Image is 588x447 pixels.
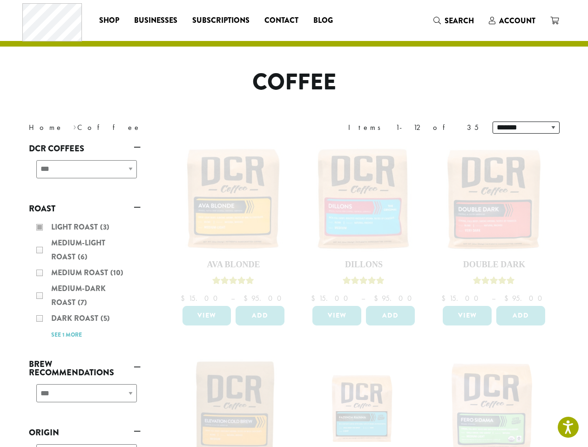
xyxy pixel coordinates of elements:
[313,15,333,27] span: Blog
[29,156,141,190] div: DCR Coffees
[134,15,177,27] span: Businesses
[29,425,141,440] a: Origin
[29,122,280,133] nav: Breadcrumb
[29,217,141,345] div: Roast
[348,122,479,133] div: Items 1-12 of 35
[29,141,141,156] a: DCR Coffees
[426,13,481,28] a: Search
[445,15,474,26] span: Search
[92,13,127,28] a: Shop
[499,15,535,26] span: Account
[73,119,76,133] span: ›
[192,15,250,27] span: Subscriptions
[29,122,63,132] a: Home
[29,356,141,380] a: Brew Recommendations
[264,15,298,27] span: Contact
[29,380,141,413] div: Brew Recommendations
[22,69,567,96] h1: Coffee
[29,201,141,217] a: Roast
[99,15,119,27] span: Shop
